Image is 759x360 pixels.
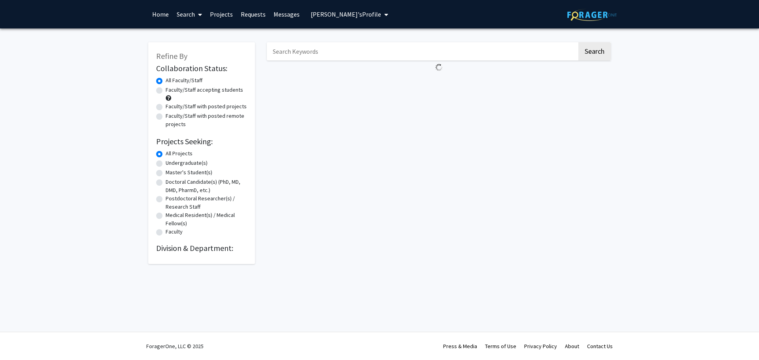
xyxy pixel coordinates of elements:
[166,178,247,194] label: Doctoral Candidate(s) (PhD, MD, DMD, PharmD, etc.)
[166,112,247,128] label: Faculty/Staff with posted remote projects
[156,243,247,253] h2: Division & Department:
[166,159,208,167] label: Undergraduate(s)
[443,343,477,350] a: Press & Media
[166,194,247,211] label: Postdoctoral Researcher(s) / Research Staff
[166,228,183,236] label: Faculty
[587,343,613,350] a: Contact Us
[166,149,193,158] label: All Projects
[166,86,243,94] label: Faculty/Staff accepting students
[237,0,270,28] a: Requests
[267,42,577,60] input: Search Keywords
[270,0,304,28] a: Messages
[524,343,557,350] a: Privacy Policy
[156,64,247,73] h2: Collaboration Status:
[485,343,516,350] a: Terms of Use
[311,10,381,18] span: [PERSON_NAME]'s Profile
[565,343,579,350] a: About
[156,137,247,146] h2: Projects Seeking:
[166,211,247,228] label: Medical Resident(s) / Medical Fellow(s)
[206,0,237,28] a: Projects
[166,168,212,177] label: Master's Student(s)
[146,332,204,360] div: ForagerOne, LLC © 2025
[166,76,202,85] label: All Faculty/Staff
[267,74,611,92] nav: Page navigation
[578,42,611,60] button: Search
[173,0,206,28] a: Search
[432,60,446,74] img: Loading
[156,51,187,61] span: Refine By
[567,9,617,21] img: ForagerOne Logo
[148,0,173,28] a: Home
[166,102,247,111] label: Faculty/Staff with posted projects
